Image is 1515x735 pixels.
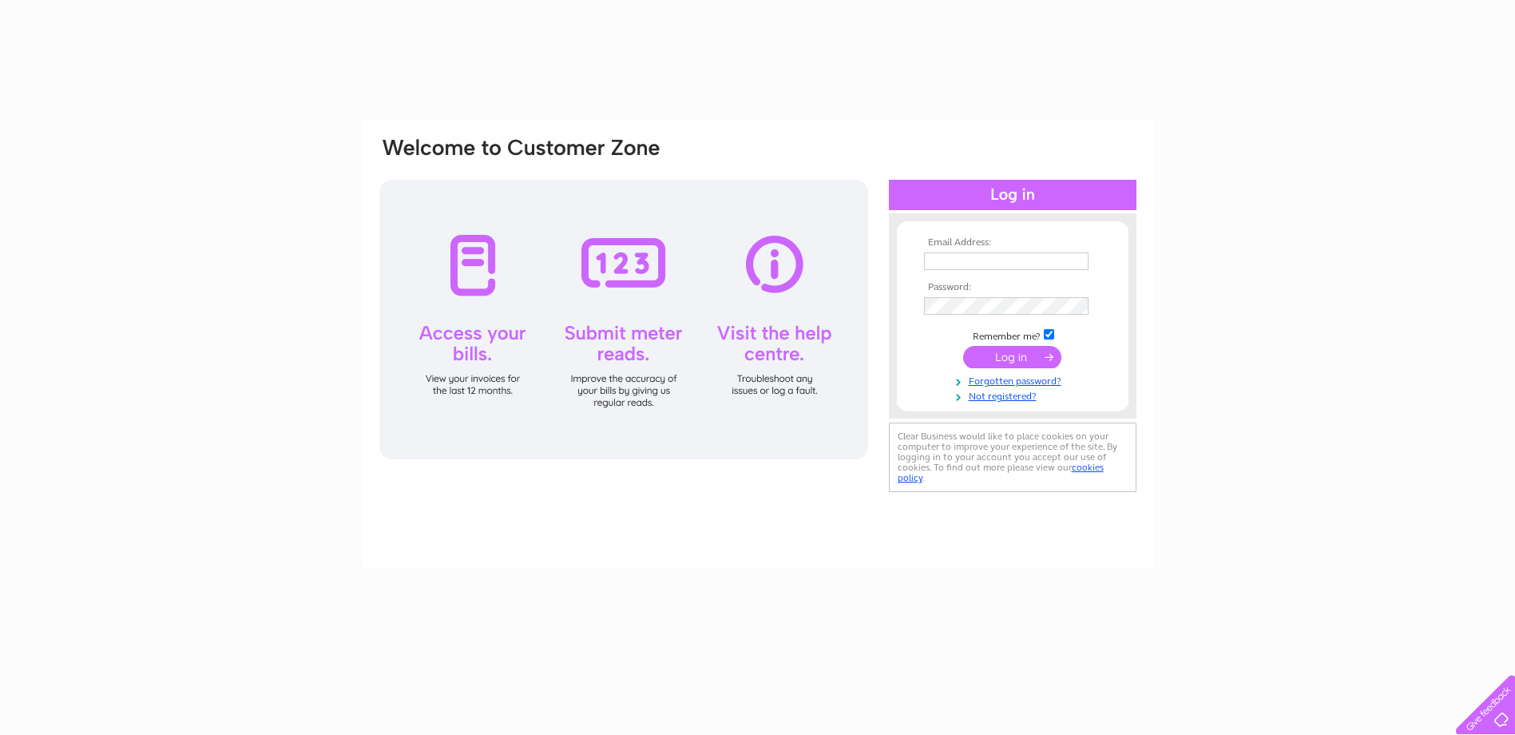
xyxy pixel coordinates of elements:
[920,237,1105,248] th: Email Address:
[924,372,1105,387] a: Forgotten password?
[889,423,1136,492] div: Clear Business would like to place cookies on your computer to improve your experience of the sit...
[898,462,1104,483] a: cookies policy
[920,282,1105,293] th: Password:
[920,327,1105,343] td: Remember me?
[963,346,1061,368] input: Submit
[924,387,1105,403] a: Not registered?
